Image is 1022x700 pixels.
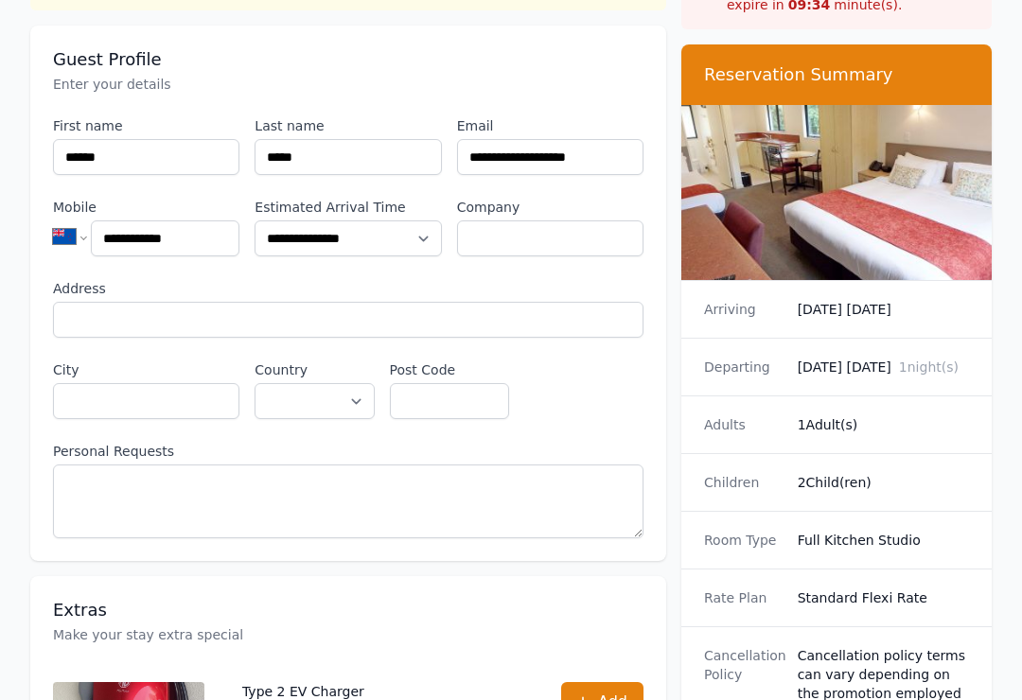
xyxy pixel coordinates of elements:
label: Company [457,198,643,217]
dd: Full Kitchen Studio [798,531,969,550]
label: First name [53,116,239,135]
dt: Departing [704,358,783,376]
img: Full Kitchen Studio [681,105,992,280]
h3: Guest Profile [53,48,643,71]
label: Personal Requests [53,442,643,461]
label: Estimated Arrival Time [255,198,441,217]
dd: 1 Adult(s) [798,415,969,434]
label: City [53,360,239,379]
dt: Room Type [704,531,783,550]
span: 1 night(s) [899,359,959,375]
dd: [DATE] [DATE] [798,300,969,319]
dt: Arriving [704,300,783,319]
dd: [DATE] [DATE] [798,358,969,376]
dd: Standard Flexi Rate [798,588,969,607]
dt: Children [704,473,783,492]
h3: Extras [53,599,643,621]
label: Email [457,116,643,135]
label: Post Code [390,360,509,379]
dd: 2 Child(ren) [798,473,969,492]
h3: Reservation Summary [704,63,969,86]
dt: Adults [704,415,783,434]
label: Last name [255,116,441,135]
dt: Rate Plan [704,588,783,607]
label: Address [53,279,643,298]
p: Make your stay extra special [53,625,643,644]
label: Mobile [53,198,239,217]
p: Enter your details [53,75,643,94]
label: Country [255,360,374,379]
